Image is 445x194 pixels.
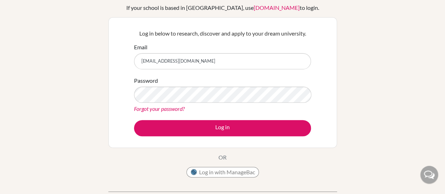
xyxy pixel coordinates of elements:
div: If your school is based in [GEOGRAPHIC_DATA], use to login. [126,4,319,12]
button: Log in [134,120,311,136]
a: Forgot your password? [134,105,185,112]
label: Password [134,76,158,85]
p: Log in below to research, discover and apply to your dream university. [134,29,311,38]
p: OR [218,153,227,162]
label: Email [134,43,147,51]
button: Log in with ManageBac [186,167,259,177]
span: Help [16,5,30,11]
a: [DOMAIN_NAME] [254,4,300,11]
